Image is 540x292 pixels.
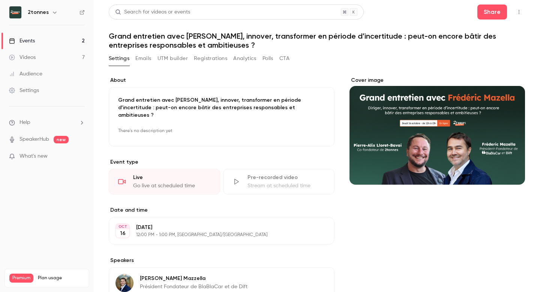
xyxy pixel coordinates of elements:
li: help-dropdown-opener [9,119,85,126]
img: Frédéric Mazzella [115,274,133,292]
span: Help [19,119,30,126]
div: Audience [9,70,42,78]
label: Date and time [109,206,334,214]
button: UTM builder [157,53,188,65]
p: Président Fondateur de BlaBlaCar et de Dift [140,283,286,290]
p: There's no description yet [118,125,325,137]
div: Events [9,37,35,45]
p: [DATE] [136,224,295,231]
a: SpeakerHub [19,135,49,143]
span: What's new [19,152,48,160]
div: Go live at scheduled time [133,182,211,190]
span: new [54,136,69,143]
button: CTA [279,53,289,65]
p: 16 [120,230,126,237]
button: Registrations [194,53,227,65]
div: Search for videos or events [115,8,190,16]
p: 12:00 PM - 1:00 PM, [GEOGRAPHIC_DATA]/[GEOGRAPHIC_DATA] [136,232,295,238]
div: OCT [116,224,129,229]
div: Pre-recorded video [247,174,325,181]
button: Settings [109,53,129,65]
p: Event type [109,158,334,166]
div: Settings [9,87,39,94]
span: Plan usage [38,275,84,281]
label: Cover image [349,77,525,84]
div: Videos [9,54,36,61]
label: Speakers [109,257,334,264]
button: Emails [135,53,151,65]
div: Live [133,174,211,181]
iframe: Noticeable Trigger [76,153,85,160]
span: Premium [9,274,33,283]
button: Polls [262,53,273,65]
p: [PERSON_NAME] Mazzella [140,275,286,282]
label: About [109,77,334,84]
div: Pre-recorded videoStream at scheduled time [223,169,334,194]
button: Share [477,5,507,20]
div: LiveGo live at scheduled time [109,169,220,194]
h6: 2tonnes [28,9,49,16]
section: Cover image [349,77,525,185]
h1: Grand entretien avec [PERSON_NAME], innover, transformer en période d’incertitude : peut-on encor... [109,32,525,50]
button: Analytics [233,53,256,65]
div: Stream at scheduled time [247,182,325,190]
img: 2tonnes [9,6,21,18]
p: Grand entretien avec [PERSON_NAME], innover, transformer en période d’incertitude : peut-on encor... [118,96,325,119]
